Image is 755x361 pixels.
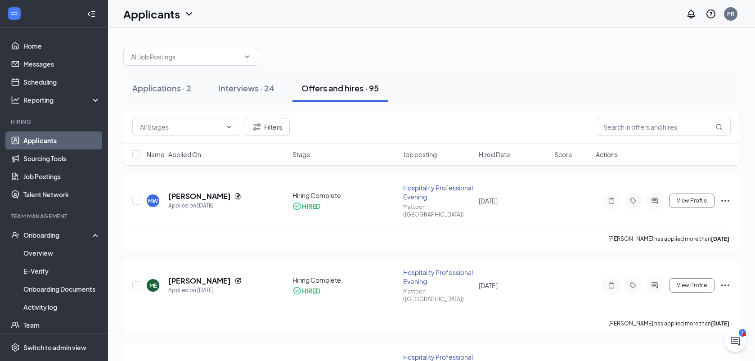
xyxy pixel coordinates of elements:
div: Interviews · 24 [218,82,274,94]
a: Messages [23,55,100,73]
div: Mattoon ([GEOGRAPHIC_DATA]) [403,203,473,218]
div: Onboarding [23,230,93,239]
svg: MagnifyingGlass [715,123,723,131]
a: Activity log [23,298,100,316]
a: Applicants [23,131,100,149]
h5: [PERSON_NAME] [168,191,231,201]
div: MW [148,197,158,205]
div: Applications · 2 [132,82,191,94]
button: View Profile [669,194,715,208]
div: Mattoon ([GEOGRAPHIC_DATA]) [403,288,473,303]
button: View Profile [669,278,715,293]
svg: Analysis [11,95,20,104]
div: Hospitality Professional Evening [403,268,473,286]
div: Hospitality Professional Evening [403,183,473,201]
h5: [PERSON_NAME] [168,276,231,286]
svg: Tag [628,282,638,289]
svg: ChevronDown [225,123,233,131]
div: Hiring Complete [292,191,398,200]
h1: Applicants [123,6,180,22]
div: Team Management [11,212,99,220]
a: E-Verify [23,262,100,280]
input: All Stages [140,122,222,132]
svg: Document [234,193,242,200]
div: Hiring [11,118,99,126]
svg: ActiveChat [649,282,660,289]
div: Switch to admin view [23,343,86,352]
p: [PERSON_NAME] has applied more than . [608,320,731,327]
input: Search in offers and hires [596,118,731,136]
svg: Filter [252,122,262,132]
div: Offers and hires · 95 [301,82,379,94]
b: [DATE] [711,235,729,242]
span: Name · Applied On [147,150,201,159]
iframe: Intercom live chat [724,330,746,352]
svg: Note [606,282,617,289]
span: View Profile [677,282,707,289]
span: View Profile [677,198,707,204]
svg: UserCheck [11,230,20,239]
svg: Ellipses [720,280,731,291]
a: Job Postings [23,167,100,185]
a: Sourcing Tools [23,149,100,167]
input: All Job Postings [131,52,240,62]
div: Hiring Complete [292,275,398,284]
span: Hired Date [479,150,510,159]
span: Stage [292,150,310,159]
svg: WorkstreamLogo [10,9,19,18]
div: ME [149,282,157,289]
div: 1 [739,329,746,337]
a: Overview [23,244,100,262]
b: [DATE] [711,320,729,327]
svg: Ellipses [720,195,731,206]
svg: Tag [628,197,638,204]
span: Score [554,150,572,159]
svg: QuestionInfo [706,9,716,19]
p: [PERSON_NAME] has applied more than . [608,235,731,243]
svg: Reapply [234,277,242,284]
span: [DATE] [479,281,498,289]
span: Job posting [403,150,437,159]
a: Scheduling [23,73,100,91]
a: Team [23,316,100,334]
svg: CheckmarkCircle [292,202,301,211]
span: [DATE] [479,197,498,205]
a: Home [23,37,100,55]
button: Filter Filters [244,118,290,136]
span: Actions [596,150,618,159]
a: Talent Network [23,185,100,203]
svg: ActiveChat [649,197,660,204]
div: Applied on [DATE] [168,201,242,210]
a: Onboarding Documents [23,280,100,298]
svg: Note [606,197,617,204]
div: HIRED [302,202,320,211]
div: Applied on [DATE] [168,286,242,295]
svg: Settings [11,343,20,352]
svg: Collapse [87,9,96,18]
div: HIRED [302,286,320,295]
div: Reporting [23,95,101,104]
div: PR [727,10,734,18]
svg: CheckmarkCircle [292,286,301,295]
svg: ChevronDown [243,53,251,60]
svg: ChevronDown [184,9,194,19]
svg: Notifications [686,9,697,19]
